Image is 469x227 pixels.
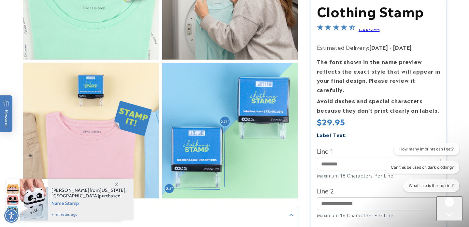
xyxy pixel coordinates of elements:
iframe: Gorgias live chat messenger [436,196,462,220]
span: [GEOGRAPHIC_DATA] [51,193,99,199]
span: Rewards [3,100,9,127]
span: [US_STATE] [100,187,125,193]
strong: The font shown in the name preview reflects the exact style that will appear in your final design... [317,58,440,93]
iframe: Gorgias live chat conversation starters [379,143,462,198]
strong: [DATE] [393,43,412,51]
label: Label Text: [317,131,347,138]
span: Name Stamp [51,199,127,207]
h1: Clothing Stamp [317,2,441,19]
a: 124 Reviews - open in a new tab [359,27,380,31]
div: Maximum 18 Characters Per Line [317,172,441,179]
strong: - [390,43,392,51]
summary: Description [23,207,298,222]
div: Accessibility Menu [4,208,19,223]
span: from , purchased [51,188,127,199]
label: Line 2 [317,185,441,196]
span: 4.4-star overall rating [317,25,355,33]
strong: Avoid dashes and special characters because they don’t print clearly on labels. [317,97,439,114]
span: $29.95 [317,115,346,127]
div: Maximum 18 Characters Per Line [317,212,441,219]
strong: [DATE] [369,43,388,51]
p: Estimated Delivery: [317,43,441,52]
label: Line 1 [317,145,441,156]
span: [PERSON_NAME] [51,187,90,193]
span: 7 minutes ago [51,211,127,217]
